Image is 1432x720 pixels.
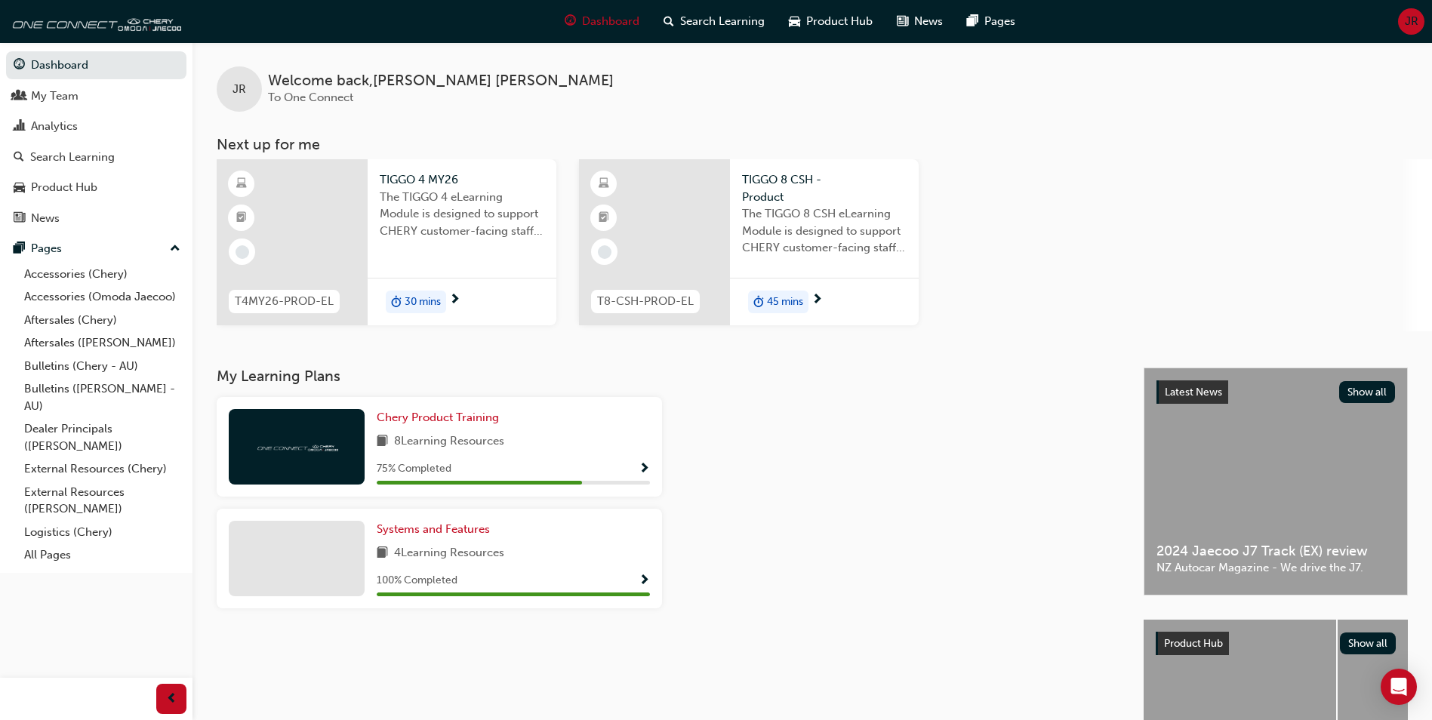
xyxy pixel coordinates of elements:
[18,457,186,481] a: External Resources (Chery)
[742,171,907,205] span: TIGGO 8 CSH - Product
[377,411,499,424] span: Chery Product Training
[217,159,556,325] a: T4MY26-PROD-ELTIGGO 4 MY26The TIGGO 4 eLearning Module is designed to support CHERY customer-faci...
[1144,368,1408,595] a: Latest NewsShow all2024 Jaecoo J7 Track (EX) reviewNZ Autocar Magazine - We drive the J7.
[236,208,247,228] span: booktick-icon
[18,285,186,309] a: Accessories (Omoda Jaecoo)
[377,432,388,451] span: book-icon
[18,309,186,332] a: Aftersales (Chery)
[6,235,186,263] button: Pages
[14,151,24,165] span: search-icon
[599,208,609,228] span: booktick-icon
[885,6,955,37] a: news-iconNews
[664,12,674,31] span: search-icon
[377,544,388,563] span: book-icon
[18,355,186,378] a: Bulletins (Chery - AU)
[914,13,943,30] span: News
[1381,669,1417,705] div: Open Intercom Messenger
[235,293,334,310] span: T4MY26-PROD-EL
[377,409,505,426] a: Chery Product Training
[233,81,246,98] span: JR
[18,263,186,286] a: Accessories (Chery)
[579,159,919,325] a: T8-CSH-PROD-ELTIGGO 8 CSH - ProductThe TIGGO 8 CSH eLearning Module is designed to support CHERY ...
[753,292,764,312] span: duration-icon
[449,294,460,307] span: next-icon
[6,51,186,79] a: Dashboard
[380,189,544,240] span: The TIGGO 4 eLearning Module is designed to support CHERY customer-facing staff with the product ...
[582,13,639,30] span: Dashboard
[394,544,504,563] span: 4 Learning Resources
[18,417,186,457] a: Dealer Principals ([PERSON_NAME])
[18,543,186,567] a: All Pages
[553,6,651,37] a: guage-iconDashboard
[18,377,186,417] a: Bulletins ([PERSON_NAME] - AU)
[639,571,650,590] button: Show Progress
[31,210,60,227] div: News
[651,6,777,37] a: search-iconSearch Learning
[6,82,186,110] a: My Team
[680,13,765,30] span: Search Learning
[377,572,457,589] span: 100 % Completed
[1405,13,1418,30] span: JR
[268,72,614,90] span: Welcome back , [PERSON_NAME] [PERSON_NAME]
[1165,386,1222,398] span: Latest News
[1340,632,1397,654] button: Show all
[984,13,1015,30] span: Pages
[1156,632,1396,656] a: Product HubShow all
[8,6,181,36] img: oneconnect
[639,460,650,478] button: Show Progress
[30,149,115,166] div: Search Learning
[405,294,441,311] span: 30 mins
[897,12,908,31] span: news-icon
[1339,381,1396,403] button: Show all
[31,118,78,135] div: Analytics
[217,368,1119,385] h3: My Learning Plans
[1398,8,1424,35] button: JR
[31,88,79,105] div: My Team
[377,460,451,478] span: 75 % Completed
[391,292,402,312] span: duration-icon
[31,240,62,257] div: Pages
[599,174,609,194] span: learningResourceType_ELEARNING-icon
[192,136,1432,153] h3: Next up for me
[1156,380,1395,405] a: Latest NewsShow all
[597,293,694,310] span: T8-CSH-PROD-EL
[14,59,25,72] span: guage-icon
[1156,543,1395,560] span: 2024 Jaecoo J7 Track (EX) review
[639,463,650,476] span: Show Progress
[268,91,353,104] span: To One Connect
[6,205,186,232] a: News
[166,690,177,709] span: prev-icon
[639,574,650,588] span: Show Progress
[14,242,25,256] span: pages-icon
[14,181,25,195] span: car-icon
[789,12,800,31] span: car-icon
[14,90,25,103] span: people-icon
[777,6,885,37] a: car-iconProduct Hub
[598,245,611,259] span: learningRecordVerb_NONE-icon
[31,179,97,196] div: Product Hub
[767,294,803,311] span: 45 mins
[170,239,180,259] span: up-icon
[565,12,576,31] span: guage-icon
[1164,637,1223,650] span: Product Hub
[236,174,247,194] span: learningResourceType_ELEARNING-icon
[14,120,25,134] span: chart-icon
[806,13,873,30] span: Product Hub
[1156,559,1395,577] span: NZ Autocar Magazine - We drive the J7.
[255,439,338,454] img: oneconnect
[6,143,186,171] a: Search Learning
[6,112,186,140] a: Analytics
[14,212,25,226] span: news-icon
[742,205,907,257] span: The TIGGO 8 CSH eLearning Module is designed to support CHERY customer-facing staff with the prod...
[377,522,490,536] span: Systems and Features
[967,12,978,31] span: pages-icon
[811,294,823,307] span: next-icon
[6,174,186,202] a: Product Hub
[394,432,504,451] span: 8 Learning Resources
[236,245,249,259] span: learningRecordVerb_NONE-icon
[18,521,186,544] a: Logistics (Chery)
[377,521,496,538] a: Systems and Features
[18,331,186,355] a: Aftersales ([PERSON_NAME])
